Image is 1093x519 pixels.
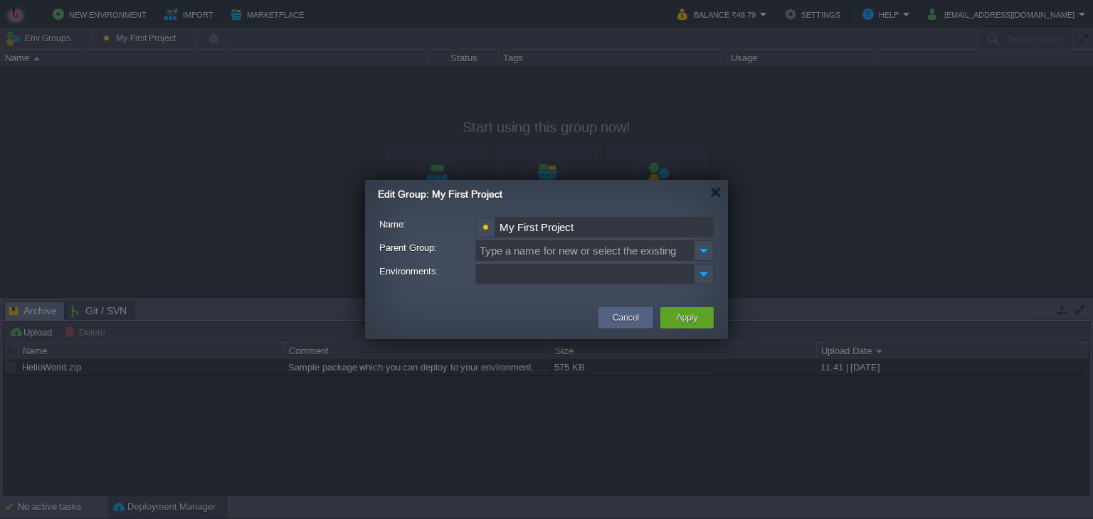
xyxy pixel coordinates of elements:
button: Cancel [613,311,639,325]
button: Apply [676,311,697,325]
label: Parent Group: [379,240,474,255]
label: Environments: [379,264,474,279]
label: Name: [379,217,474,232]
span: Edit Group: My First Project [378,188,502,200]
